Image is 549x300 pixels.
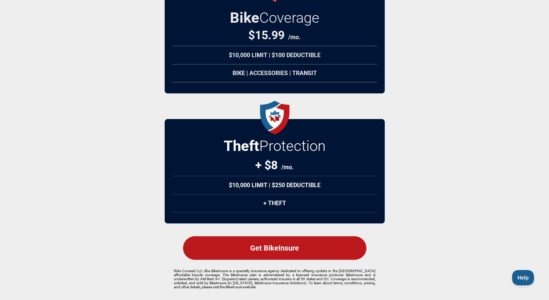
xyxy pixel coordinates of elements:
[248,28,301,42] div: $ 15.99
[183,236,366,260] div: Get BikeInsure
[172,46,377,64] div: $10,000 Limit | $100 Deductible
[172,176,377,195] div: $10,000 Limit | $250 Deductible
[224,137,259,155] strong: Theft
[174,269,376,289] p: Ride Covered LLC dba BikeInsure is a specialty insurance agency dedicated to offering cyclists in...
[281,164,294,171] span: /mo.
[255,158,294,172] div: + $8
[172,64,377,82] div: Bike | Accessories | Transit
[288,34,301,41] span: /mo.
[172,194,377,212] div: + Theft
[224,137,326,155] h2: Protection
[512,270,534,285] iframe: Toggle Customer Support
[259,9,319,26] span: Coverage
[230,9,319,26] h2: Bike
